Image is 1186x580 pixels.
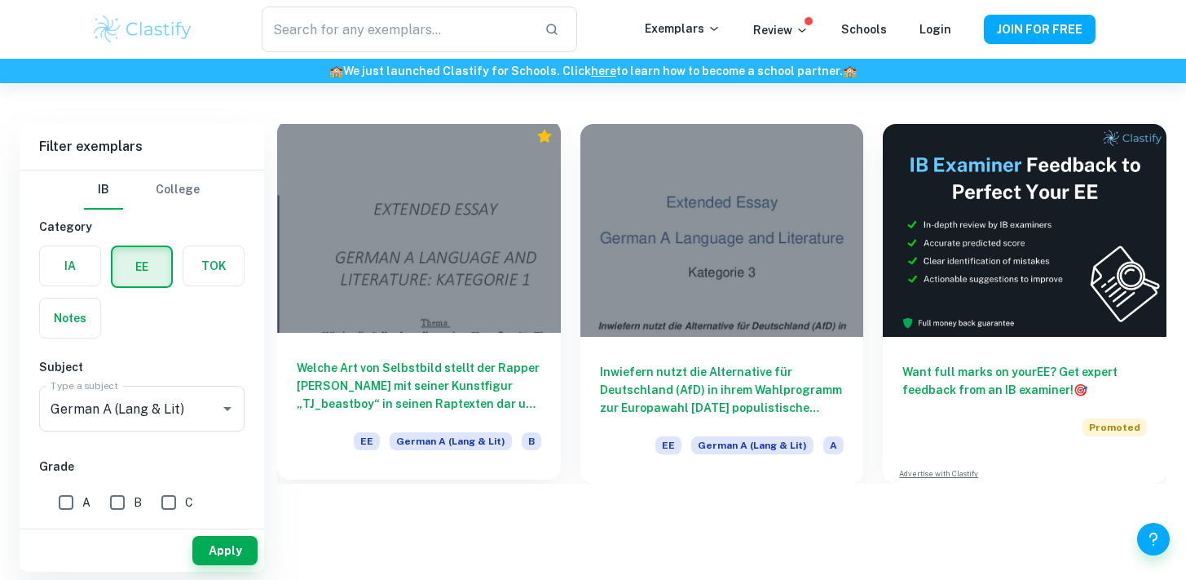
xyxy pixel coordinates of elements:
[1137,523,1170,556] button: Help and Feedback
[580,124,864,484] a: Inwiefern nutzt die Alternative für Deutschland (AfD) in ihrem Wahlprogramm zur Europawahl [DATE]...
[262,7,531,52] input: Search for any exemplars...
[655,436,681,454] span: EE
[841,23,887,36] a: Schools
[883,124,1166,337] img: Thumbnail
[39,458,245,476] h6: Grade
[600,363,844,417] h6: Inwiefern nutzt die Alternative für Deutschland (AfD) in ihrem Wahlprogramm zur Europawahl [DATE]...
[1082,418,1147,436] span: Promoted
[192,536,258,565] button: Apply
[40,299,100,338] button: Notes
[390,432,512,450] span: German A (Lang & Lit)
[536,128,553,144] div: Premium
[329,64,343,77] span: 🏫
[185,494,193,511] span: C
[3,62,1183,80] h6: We just launched Clastify for Schools. Click to learn how to become a school partner.
[354,432,380,450] span: EE
[84,170,200,210] div: Filter type choice
[156,170,200,210] button: College
[20,124,264,170] h6: Filter exemplars
[984,15,1096,44] button: JOIN FOR FREE
[899,468,978,480] a: Advertise with Clastify
[91,13,195,46] img: Clastify logo
[843,64,857,77] span: 🏫
[919,23,951,36] a: Login
[183,246,244,286] button: TOK
[591,64,616,77] a: here
[134,494,142,511] span: B
[82,494,90,511] span: A
[39,358,245,376] h6: Subject
[216,397,239,420] button: Open
[902,363,1147,399] h6: Want full marks on your EE ? Get expert feedback from an IB examiner!
[691,436,813,454] span: German A (Lang & Lit)
[51,379,118,392] label: Type a subject
[40,246,100,286] button: IA
[277,124,561,484] a: Welche Art von Selbstbild stellt der Rapper [PERSON_NAME] mit seiner Kunstfigur „TJ_beastboy“ in ...
[297,359,541,413] h6: Welche Art von Selbstbild stellt der Rapper [PERSON_NAME] mit seiner Kunstfigur „TJ_beastboy“ in ...
[112,247,171,286] button: EE
[39,218,245,236] h6: Category
[522,432,541,450] span: B
[753,21,809,39] p: Review
[1074,383,1087,396] span: 🎯
[823,436,844,454] span: A
[645,20,721,38] p: Exemplars
[883,124,1166,484] a: Want full marks on yourEE? Get expert feedback from an IB examiner!PromotedAdvertise with Clastify
[84,170,123,210] button: IB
